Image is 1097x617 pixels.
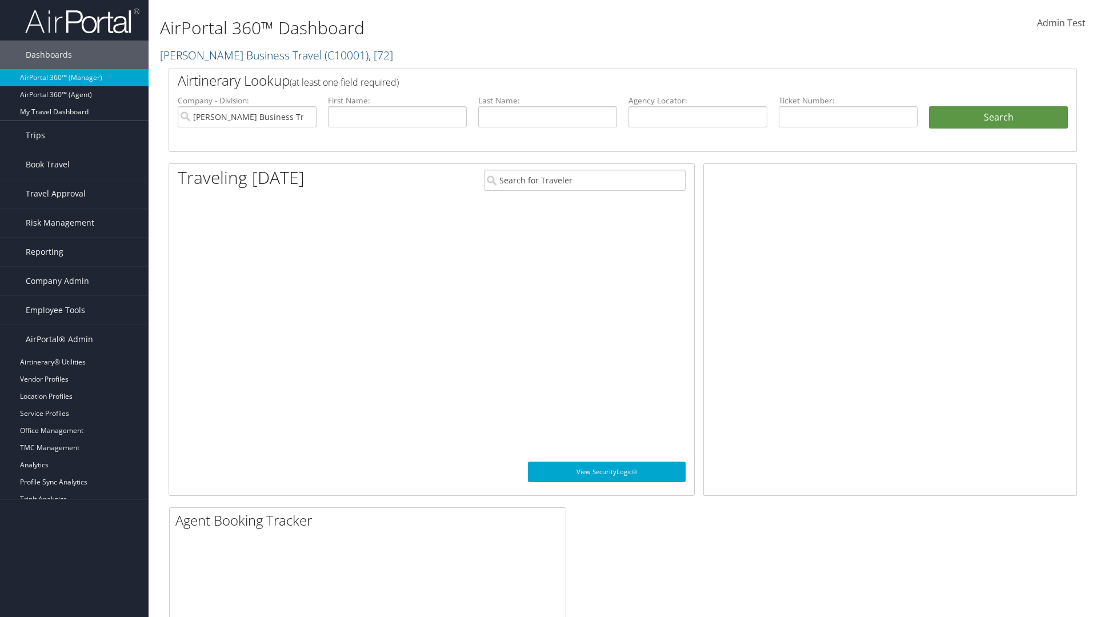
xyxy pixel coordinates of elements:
h1: AirPortal 360™ Dashboard [160,16,777,40]
input: Search for Traveler [484,170,686,191]
img: airportal-logo.png [25,7,139,34]
label: Ticket Number: [779,95,918,106]
span: Trips [26,121,45,150]
button: Search [929,106,1068,129]
label: Last Name: [478,95,617,106]
span: (at least one field required) [290,76,399,89]
label: First Name: [328,95,467,106]
h1: Traveling [DATE] [178,166,305,190]
span: Admin Test [1037,17,1086,29]
span: Risk Management [26,209,94,237]
span: Employee Tools [26,296,85,324]
span: Travel Approval [26,179,86,208]
span: AirPortal® Admin [26,325,93,354]
label: Agency Locator: [628,95,767,106]
a: Admin Test [1037,6,1086,41]
span: Reporting [26,238,63,266]
a: [PERSON_NAME] Business Travel [160,47,393,63]
label: Company - Division: [178,95,317,106]
h2: Airtinerary Lookup [178,71,992,90]
span: , [ 72 ] [369,47,393,63]
span: ( C10001 ) [325,47,369,63]
span: Company Admin [26,267,89,295]
h2: Agent Booking Tracker [175,511,566,530]
a: View SecurityLogic® [528,462,686,482]
span: Dashboards [26,41,72,69]
span: Book Travel [26,150,70,179]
